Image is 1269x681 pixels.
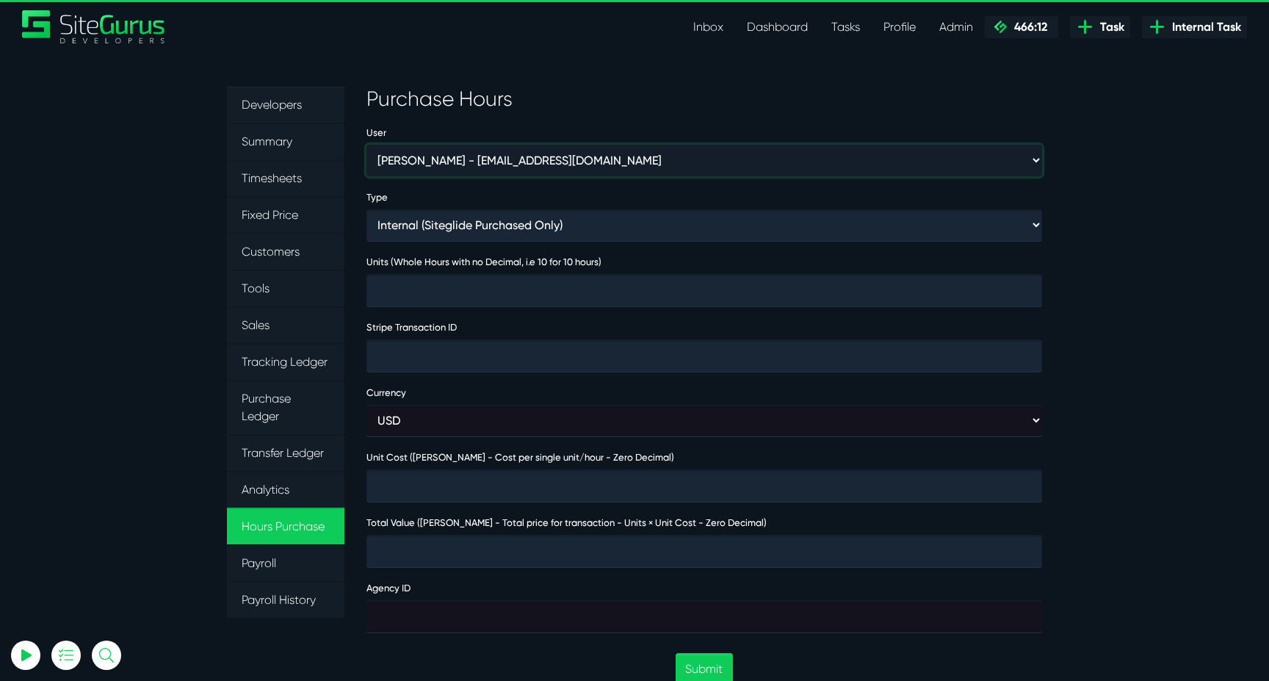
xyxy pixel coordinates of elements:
[872,12,928,42] a: Profile
[227,233,344,271] a: Customers
[227,380,344,436] a: Purchase Ledger
[22,10,166,43] a: SiteGurus
[227,343,344,381] a: Tracking Ledger
[227,306,344,345] a: Sales
[227,471,344,509] a: Analytics
[227,270,344,308] a: Tools
[366,322,457,334] label: Stripe Transaction ID
[22,10,166,43] img: Sitegurus Logo
[928,12,985,42] a: Admin
[227,508,344,546] a: Hours Purchase
[366,256,601,268] label: Units (Whole Hours with no Decimal, i.e 10 for 10 hours)
[366,583,411,594] label: Agency ID
[681,12,735,42] a: Inbox
[227,581,344,618] a: Payroll History
[366,127,386,139] label: User
[1008,20,1047,34] span: 466:12
[366,452,674,464] label: Unit Cost ([PERSON_NAME] - Cost per single unit/hour - Zero Decimal)
[1166,18,1241,36] span: Internal Task
[820,12,872,42] a: Tasks
[366,87,1042,112] h3: Purchase Hours
[48,259,209,290] button: Log In
[1142,16,1247,38] a: Internal Task
[366,387,406,399] label: Currency
[1094,18,1124,36] span: Task
[985,16,1058,38] a: 466:12
[48,173,209,205] input: Email
[366,192,388,203] label: Type
[227,87,344,124] a: Developers
[227,159,344,198] a: Timesheets
[227,123,344,161] a: Summary
[735,12,820,42] a: Dashboard
[227,196,344,234] a: Fixed Price
[366,517,767,529] label: Total Value ([PERSON_NAME] - Total price for transaction - Units × Unit Cost - Zero Decimal)
[1070,16,1130,38] a: Task
[227,544,344,583] a: Payroll
[227,434,344,472] a: Transfer Ledger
